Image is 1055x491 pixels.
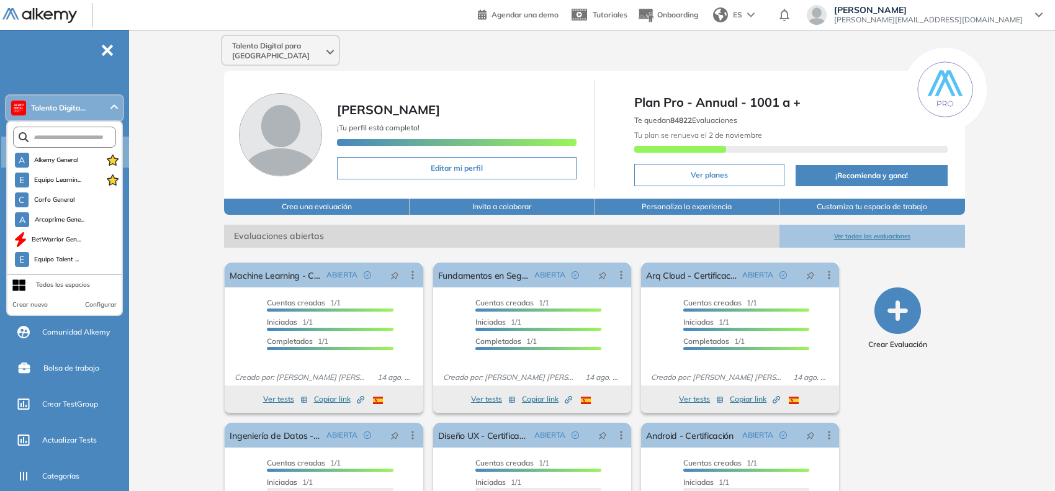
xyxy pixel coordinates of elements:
[14,103,24,113] img: https://assets.alkemy.org/workspaces/620/d203e0be-08f6-444b-9eae-a92d815a506f.png
[492,10,559,19] span: Agendar una demo
[314,394,364,405] span: Copiar link
[742,269,773,281] span: ABIERTA
[475,317,521,327] span: 1/1
[372,372,418,383] span: 14 ago. 2025
[522,392,572,407] button: Copiar link
[683,458,742,467] span: Cuentas creadas
[779,225,964,248] button: Ver todas las evaluaciones
[634,93,947,112] span: Plan Pro - Annual - 1001 a +
[326,430,357,441] span: ABIERTA
[34,195,75,205] span: Corfo General
[267,317,313,327] span: 1/1
[2,8,77,24] img: Logo
[267,336,328,346] span: 1/1
[868,287,927,350] button: Crear Evaluación
[730,392,780,407] button: Copiar link
[637,2,698,29] button: Onboarding
[598,270,607,280] span: pushpin
[797,425,824,445] button: pushpin
[34,255,79,264] span: Equipo Talent ...
[475,336,521,346] span: Completados
[42,471,79,482] span: Categorías
[267,477,297,487] span: Iniciadas
[806,270,815,280] span: pushpin
[670,115,692,125] b: 84822
[475,458,534,467] span: Cuentas creadas
[657,10,698,19] span: Onboarding
[707,130,762,140] b: 2 de noviembre
[475,317,506,327] span: Iniciadas
[364,271,371,279] span: check-circle
[32,235,81,245] span: BetWarrior Gen...
[779,431,787,439] span: check-circle
[267,477,313,487] span: 1/1
[593,10,627,19] span: Tutoriales
[85,300,117,310] button: Configurar
[796,165,948,186] button: ¡Recomienda y gana!
[475,458,549,467] span: 1/1
[683,477,729,487] span: 1/1
[230,372,372,383] span: Creado por: [PERSON_NAME] [PERSON_NAME]
[34,155,79,165] span: Alkemy General
[797,265,824,285] button: pushpin
[589,425,616,445] button: pushpin
[733,9,742,20] span: ES
[373,397,383,404] img: ESP
[337,123,420,132] span: ¡Tu perfil está completo!
[390,430,399,440] span: pushpin
[683,317,729,327] span: 1/1
[478,6,559,21] a: Agendar una demo
[471,392,516,407] button: Ver tests
[438,423,529,448] a: Diseño UX - Certificación
[713,7,728,22] img: world
[224,199,409,215] button: Crea una evaluación
[589,265,616,285] button: pushpin
[868,339,927,350] span: Crear Evaluación
[730,394,780,405] span: Copiar link
[646,423,734,448] a: Android - Certificación
[683,336,745,346] span: 1/1
[326,269,357,281] span: ABIERTA
[475,298,549,307] span: 1/1
[12,300,48,310] button: Crear nuevo
[646,372,788,383] span: Creado por: [PERSON_NAME] [PERSON_NAME]
[634,115,737,125] span: Te quedan Evaluaciones
[42,435,97,446] span: Actualizar Tests
[19,155,25,165] span: A
[224,225,779,248] span: Evaluaciones abiertas
[438,263,529,287] a: Fundamentos en Seguridad - Certificación
[19,175,24,185] span: E
[572,271,579,279] span: check-circle
[232,41,324,61] span: Talento Digital para [GEOGRAPHIC_DATA]
[267,458,325,467] span: Cuentas creadas
[475,477,521,487] span: 1/1
[683,477,714,487] span: Iniciadas
[598,430,607,440] span: pushpin
[410,199,595,215] button: Invita a colaborar
[42,327,110,338] span: Comunidad Alkemy
[267,458,341,467] span: 1/1
[834,5,1023,15] span: [PERSON_NAME]
[390,270,399,280] span: pushpin
[789,397,799,404] img: ESP
[581,397,591,404] img: ESP
[43,363,99,374] span: Bolsa de trabajo
[580,372,626,383] span: 14 ago. 2025
[634,164,784,186] button: Ver planes
[634,130,762,140] span: Tu plan se renueva el
[683,317,714,327] span: Iniciadas
[522,394,572,405] span: Copiar link
[438,372,580,383] span: Creado por: [PERSON_NAME] [PERSON_NAME]
[646,263,737,287] a: Arq Cloud - Certificación
[42,399,98,410] span: Crear TestGroup
[683,298,742,307] span: Cuentas creadas
[34,175,82,185] span: Equipo Learnin...
[806,430,815,440] span: pushpin
[742,430,773,441] span: ABIERTA
[572,431,579,439] span: check-circle
[683,298,757,307] span: 1/1
[683,336,729,346] span: Completados
[267,298,341,307] span: 1/1
[475,298,534,307] span: Cuentas creadas
[475,477,506,487] span: Iniciadas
